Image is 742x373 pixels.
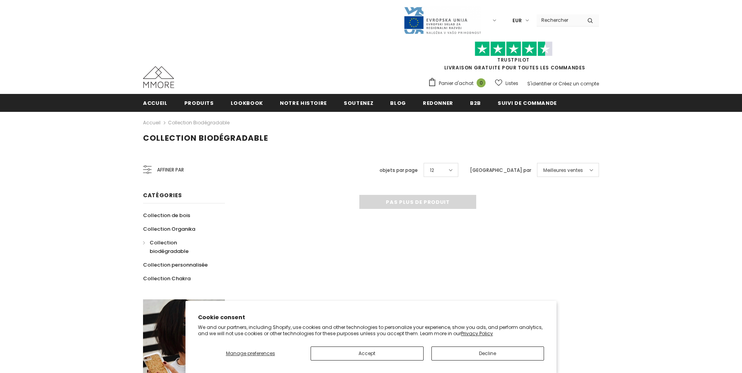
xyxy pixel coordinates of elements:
p: We and our partners, including Shopify, use cookies and other technologies to personalize your ex... [198,324,544,336]
span: or [553,80,557,87]
h2: Cookie consent [198,313,544,322]
span: Collection Organika [143,225,195,233]
span: Lookbook [231,99,263,107]
button: Decline [431,346,544,361]
a: B2B [470,94,481,111]
span: Collection biodégradable [150,239,189,255]
a: Panier d'achat 0 [428,78,489,89]
img: Javni Razpis [403,6,481,35]
a: TrustPilot [497,57,530,63]
span: Produits [184,99,214,107]
span: Panier d'achat [439,80,473,87]
a: Accueil [143,118,161,127]
a: Suivi de commande [498,94,557,111]
span: Collection de bois [143,212,190,219]
a: Lookbook [231,94,263,111]
span: Collection Chakra [143,275,191,282]
span: Affiner par [157,166,184,174]
span: Manage preferences [226,350,275,357]
span: Blog [390,99,406,107]
a: Collection personnalisée [143,258,208,272]
a: Collection de bois [143,209,190,222]
span: Redonner [423,99,453,107]
button: Accept [311,346,424,361]
img: Cas MMORE [143,66,174,88]
a: Redonner [423,94,453,111]
span: B2B [470,99,481,107]
a: Produits [184,94,214,111]
a: Collection biodégradable [168,119,230,126]
span: Listes [505,80,518,87]
span: Catégories [143,191,182,199]
span: Collection biodégradable [143,133,268,143]
a: soutenez [344,94,373,111]
a: Privacy Policy [461,330,493,337]
a: Collection Chakra [143,272,191,285]
a: Accueil [143,94,168,111]
span: LIVRAISON GRATUITE POUR TOUTES LES COMMANDES [428,45,599,71]
a: Collection Organika [143,222,195,236]
a: Notre histoire [280,94,327,111]
label: objets par page [380,166,418,174]
img: Faites confiance aux étoiles pilotes [475,41,553,57]
label: [GEOGRAPHIC_DATA] par [470,166,531,174]
a: Blog [390,94,406,111]
span: Suivi de commande [498,99,557,107]
a: Créez un compte [558,80,599,87]
a: S'identifier [527,80,551,87]
span: soutenez [344,99,373,107]
a: Javni Razpis [403,17,481,23]
span: 12 [430,166,434,174]
span: Collection personnalisée [143,261,208,269]
span: Meilleures ventes [543,166,583,174]
span: Accueil [143,99,168,107]
button: Manage preferences [198,346,303,361]
span: EUR [512,17,522,25]
input: Search Site [537,14,581,26]
span: 0 [477,78,486,87]
span: Notre histoire [280,99,327,107]
a: Listes [495,76,518,90]
a: Collection biodégradable [143,236,216,258]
